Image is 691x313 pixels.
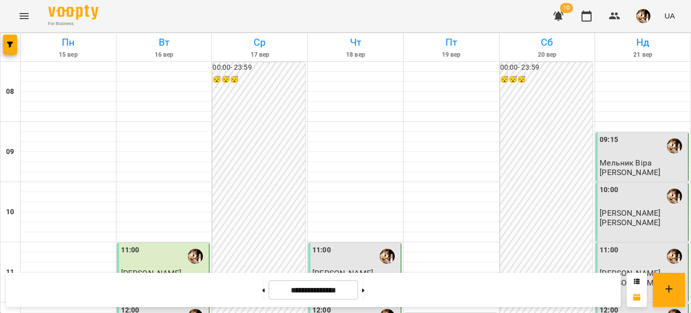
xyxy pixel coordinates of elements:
[6,207,14,218] h6: 10
[212,62,305,73] h6: 00:00 - 23:59
[600,168,660,177] p: [PERSON_NAME]
[501,50,594,60] h6: 20 вер
[48,5,98,20] img: Voopty Logo
[380,249,395,264] img: Сергій ВЛАСОВИЧ
[500,74,593,85] h6: 😴😴😴
[48,21,98,27] span: For Business
[600,158,652,168] span: Мельник Віра
[118,35,210,50] h6: Вт
[600,134,618,145] label: 09:15
[405,50,498,60] h6: 19 вер
[597,35,689,50] h6: Нд
[664,11,675,21] span: UA
[6,86,14,97] h6: 08
[213,50,306,60] h6: 17 вер
[405,35,498,50] h6: Пт
[12,4,36,28] button: Menu
[312,245,331,256] label: 11:00
[667,138,682,153] img: Сергій ВЛАСОВИЧ
[6,146,14,158] h6: 09
[22,35,114,50] h6: Пн
[309,50,402,60] h6: 18 вер
[600,218,660,227] p: [PERSON_NAME]
[500,62,593,73] h6: 00:00 - 23:59
[309,35,402,50] h6: Чт
[600,185,618,196] label: 10:00
[118,50,210,60] h6: 16 вер
[600,245,618,256] label: 11:00
[667,249,682,264] img: Сергій ВЛАСОВИЧ
[560,3,573,13] span: 10
[600,208,660,218] span: [PERSON_NAME]
[667,189,682,204] img: Сергій ВЛАСОВИЧ
[597,50,689,60] h6: 21 вер
[212,74,305,85] h6: 😴😴😴
[213,35,306,50] h6: Ср
[121,245,140,256] label: 11:00
[22,50,114,60] h6: 15 вер
[188,249,203,264] img: Сергій ВЛАСОВИЧ
[501,35,594,50] h6: Сб
[660,7,679,25] button: UA
[636,9,650,23] img: 0162ea527a5616b79ea1cf03ccdd73a5.jpg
